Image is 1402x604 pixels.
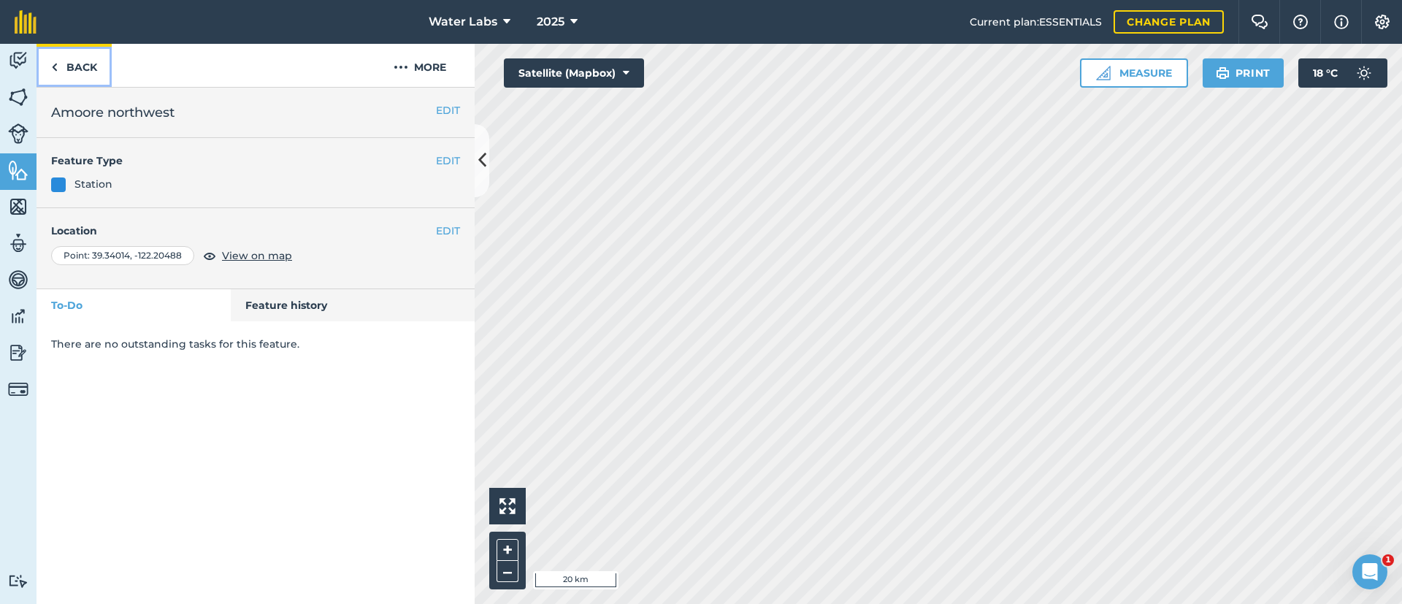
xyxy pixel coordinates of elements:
button: – [497,561,518,582]
img: svg+xml;base64,PD94bWwgdmVyc2lvbj0iMS4wIiBlbmNvZGluZz0idXRmLTgiPz4KPCEtLSBHZW5lcmF0b3I6IEFkb2JlIE... [1349,58,1379,88]
span: 18 ° C [1313,58,1338,88]
a: Back [37,44,112,87]
img: A question mark icon [1292,15,1309,29]
button: EDIT [436,223,460,239]
button: Print [1203,58,1284,88]
button: Satellite (Mapbox) [504,58,644,88]
p: There are no outstanding tasks for this feature. [51,336,460,352]
button: Measure [1080,58,1188,88]
span: Current plan : ESSENTIALS [970,14,1102,30]
a: To-Do [37,289,231,321]
img: svg+xml;base64,PD94bWwgdmVyc2lvbj0iMS4wIiBlbmNvZGluZz0idXRmLTgiPz4KPCEtLSBHZW5lcmF0b3I6IEFkb2JlIE... [8,123,28,144]
img: svg+xml;base64,PHN2ZyB4bWxucz0iaHR0cDovL3d3dy53My5vcmcvMjAwMC9zdmciIHdpZHRoPSI1NiIgaGVpZ2h0PSI2MC... [8,196,28,218]
img: Ruler icon [1096,66,1111,80]
img: svg+xml;base64,PD94bWwgdmVyc2lvbj0iMS4wIiBlbmNvZGluZz0idXRmLTgiPz4KPCEtLSBHZW5lcmF0b3I6IEFkb2JlIE... [8,305,28,327]
img: svg+xml;base64,PHN2ZyB4bWxucz0iaHR0cDovL3d3dy53My5vcmcvMjAwMC9zdmciIHdpZHRoPSIxOCIgaGVpZ2h0PSIyNC... [203,247,216,264]
img: svg+xml;base64,PHN2ZyB4bWxucz0iaHR0cDovL3d3dy53My5vcmcvMjAwMC9zdmciIHdpZHRoPSI1NiIgaGVpZ2h0PSI2MC... [8,86,28,108]
iframe: Intercom live chat [1352,554,1387,589]
img: svg+xml;base64,PHN2ZyB4bWxucz0iaHR0cDovL3d3dy53My5vcmcvMjAwMC9zdmciIHdpZHRoPSIxOSIgaGVpZ2h0PSIyNC... [1216,64,1230,82]
a: Change plan [1114,10,1224,34]
button: + [497,539,518,561]
a: Feature history [231,289,475,321]
img: svg+xml;base64,PD94bWwgdmVyc2lvbj0iMS4wIiBlbmNvZGluZz0idXRmLTgiPz4KPCEtLSBHZW5lcmF0b3I6IEFkb2JlIE... [8,269,28,291]
button: EDIT [436,153,460,169]
img: Four arrows, one pointing top left, one top right, one bottom right and the last bottom left [499,498,516,514]
img: svg+xml;base64,PHN2ZyB4bWxucz0iaHR0cDovL3d3dy53My5vcmcvMjAwMC9zdmciIHdpZHRoPSIyMCIgaGVpZ2h0PSIyNC... [394,58,408,76]
img: svg+xml;base64,PHN2ZyB4bWxucz0iaHR0cDovL3d3dy53My5vcmcvMjAwMC9zdmciIHdpZHRoPSI1NiIgaGVpZ2h0PSI2MC... [8,159,28,181]
button: View on map [203,247,292,264]
img: svg+xml;base64,PD94bWwgdmVyc2lvbj0iMS4wIiBlbmNvZGluZz0idXRmLTgiPz4KPCEtLSBHZW5lcmF0b3I6IEFkb2JlIE... [8,232,28,254]
div: Station [74,176,112,192]
img: svg+xml;base64,PD94bWwgdmVyc2lvbj0iMS4wIiBlbmNvZGluZz0idXRmLTgiPz4KPCEtLSBHZW5lcmF0b3I6IEFkb2JlIE... [8,379,28,400]
img: svg+xml;base64,PHN2ZyB4bWxucz0iaHR0cDovL3d3dy53My5vcmcvMjAwMC9zdmciIHdpZHRoPSIxNyIgaGVpZ2h0PSIxNy... [1334,13,1349,31]
button: EDIT [436,102,460,118]
img: svg+xml;base64,PD94bWwgdmVyc2lvbj0iMS4wIiBlbmNvZGluZz0idXRmLTgiPz4KPCEtLSBHZW5lcmF0b3I6IEFkb2JlIE... [8,342,28,364]
img: svg+xml;base64,PD94bWwgdmVyc2lvbj0iMS4wIiBlbmNvZGluZz0idXRmLTgiPz4KPCEtLSBHZW5lcmF0b3I6IEFkb2JlIE... [8,574,28,588]
img: svg+xml;base64,PD94bWwgdmVyc2lvbj0iMS4wIiBlbmNvZGluZz0idXRmLTgiPz4KPCEtLSBHZW5lcmF0b3I6IEFkb2JlIE... [8,50,28,72]
h2: Amoore northwest [51,102,460,123]
span: 1 [1382,554,1394,566]
span: 2025 [537,13,564,31]
button: More [365,44,475,87]
button: 18 °C [1298,58,1387,88]
h4: Location [51,223,460,239]
img: fieldmargin Logo [15,10,37,34]
img: svg+xml;base64,PHN2ZyB4bWxucz0iaHR0cDovL3d3dy53My5vcmcvMjAwMC9zdmciIHdpZHRoPSI5IiBoZWlnaHQ9IjI0Ii... [51,58,58,76]
img: Two speech bubbles overlapping with the left bubble in the forefront [1251,15,1268,29]
h4: Feature Type [51,153,436,169]
div: Point : 39.34014 , -122.20488 [51,246,194,265]
span: View on map [222,248,292,264]
img: A cog icon [1374,15,1391,29]
span: Water Labs [429,13,497,31]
